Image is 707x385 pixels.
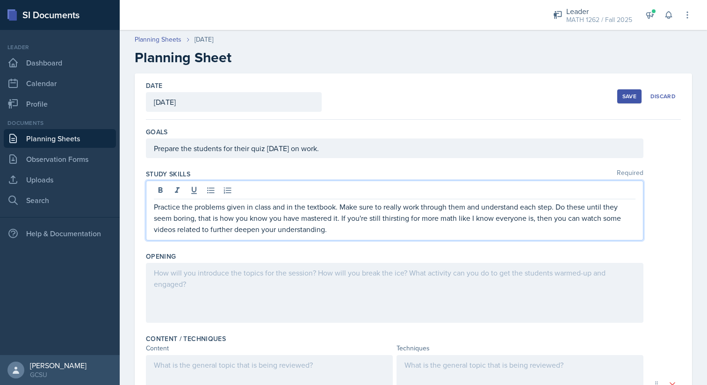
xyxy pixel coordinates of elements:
[4,119,116,127] div: Documents
[622,93,636,100] div: Save
[4,43,116,51] div: Leader
[617,169,643,179] span: Required
[146,343,393,353] div: Content
[4,191,116,210] a: Search
[135,49,692,66] h2: Planning Sheet
[617,89,642,103] button: Save
[135,35,181,44] a: Planning Sheets
[154,201,635,235] p: Practice the problems given in class and in the textbook. Make sure to really work through them a...
[146,252,176,261] label: Opening
[30,370,87,379] div: GCSU
[30,361,87,370] div: [PERSON_NAME]
[4,74,116,93] a: Calendar
[566,15,632,25] div: MATH 1262 / Fall 2025
[4,224,116,243] div: Help & Documentation
[4,150,116,168] a: Observation Forms
[146,169,190,179] label: Study Skills
[154,143,635,154] p: Prepare the students for their quiz [DATE] on work.
[397,343,643,353] div: Techniques
[4,129,116,148] a: Planning Sheets
[645,89,681,103] button: Discard
[146,334,226,343] label: Content / Techniques
[4,53,116,72] a: Dashboard
[566,6,632,17] div: Leader
[650,93,676,100] div: Discard
[146,127,168,137] label: Goals
[146,81,162,90] label: Date
[4,170,116,189] a: Uploads
[4,94,116,113] a: Profile
[195,35,213,44] div: [DATE]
